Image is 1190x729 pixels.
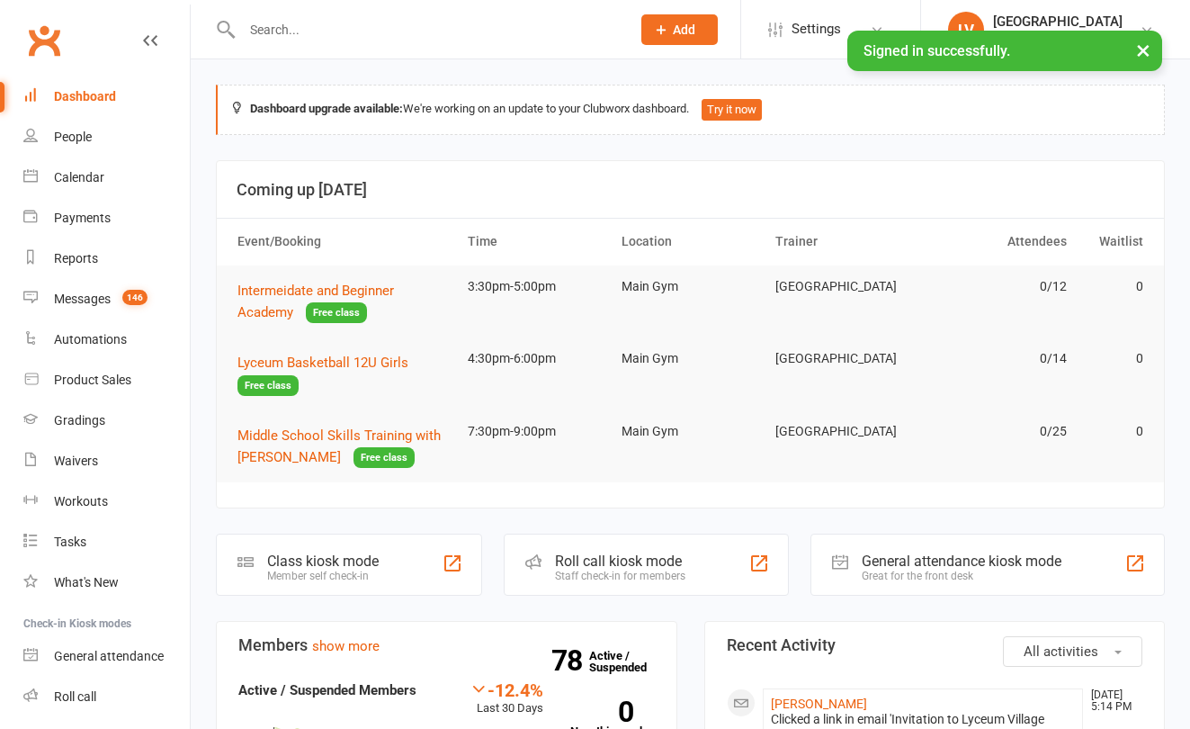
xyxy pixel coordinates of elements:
[993,13,1123,30] div: [GEOGRAPHIC_DATA]
[1003,636,1142,667] button: All activities
[1075,410,1151,453] td: 0
[1075,265,1151,308] td: 0
[470,679,543,718] div: Last 30 Days
[353,447,415,468] span: Free class
[54,373,131,387] div: Product Sales
[23,360,190,400] a: Product Sales
[237,352,452,396] button: Lyceum Basketball 12U GirlsFree class
[23,319,190,360] a: Automations
[54,130,92,144] div: People
[862,553,1061,570] div: General attendance kiosk mode
[1127,31,1159,69] button: ×
[54,413,105,427] div: Gradings
[921,265,1075,308] td: 0/12
[54,211,111,225] div: Payments
[23,522,190,562] a: Tasks
[54,170,104,184] div: Calendar
[54,332,127,346] div: Automations
[551,647,589,674] strong: 78
[589,636,668,687] a: 78Active / Suspended
[767,337,921,380] td: [GEOGRAPHIC_DATA]
[238,636,655,654] h3: Members
[767,219,921,265] th: Trainer
[23,76,190,117] a: Dashboard
[237,181,1144,199] h3: Coming up [DATE]
[460,265,613,308] td: 3:30pm-5:00pm
[555,553,685,570] div: Roll call kiosk mode
[641,14,718,45] button: Add
[23,562,190,603] a: What's New
[237,283,394,320] span: Intermeidate and Beginner Academy
[312,638,380,654] a: show more
[23,636,190,677] a: General attendance kiosk mode
[54,535,86,549] div: Tasks
[460,410,613,453] td: 7:30pm-9:00pm
[727,636,1143,654] h3: Recent Activity
[23,400,190,441] a: Gradings
[1024,643,1098,660] span: All activities
[555,570,685,582] div: Staff check-in for members
[237,17,618,42] input: Search...
[921,337,1075,380] td: 0/14
[54,649,164,663] div: General attendance
[237,427,441,465] span: Middle School Skills Training with [PERSON_NAME]
[250,102,403,115] strong: Dashboard upgrade available:
[23,677,190,717] a: Roll call
[54,89,116,103] div: Dashboard
[771,697,867,711] a: [PERSON_NAME]
[229,219,460,265] th: Event/Booking
[613,337,767,380] td: Main Gym
[702,99,762,121] button: Try it now
[216,85,1165,135] div: We're working on an update to your Clubworx dashboard.
[862,570,1061,582] div: Great for the front desk
[921,219,1075,265] th: Attendees
[122,290,148,305] span: 146
[613,219,767,265] th: Location
[23,441,190,481] a: Waivers
[23,117,190,157] a: People
[948,12,984,48] div: LV
[23,198,190,238] a: Payments
[54,575,119,589] div: What's New
[767,410,921,453] td: [GEOGRAPHIC_DATA]
[993,30,1123,46] div: [GEOGRAPHIC_DATA]
[863,42,1010,59] span: Signed in successfully.
[1082,689,1141,713] time: [DATE] 5:14 PM
[460,219,613,265] th: Time
[22,18,67,63] a: Clubworx
[792,9,841,49] span: Settings
[613,265,767,308] td: Main Gym
[267,553,379,570] div: Class kiosk mode
[673,22,695,37] span: Add
[470,679,543,699] div: -12.4%
[23,481,190,522] a: Workouts
[267,570,379,582] div: Member self check-in
[767,265,921,308] td: [GEOGRAPHIC_DATA]
[238,682,416,698] strong: Active / Suspended Members
[23,157,190,198] a: Calendar
[306,302,367,323] span: Free class
[237,375,299,396] span: Free class
[54,292,111,306] div: Messages
[1075,337,1151,380] td: 0
[54,454,98,468] div: Waivers
[570,698,633,725] strong: 0
[237,355,408,371] span: Lyceum Basketball 12U Girls
[23,238,190,279] a: Reports
[54,494,108,508] div: Workouts
[23,279,190,319] a: Messages 146
[460,337,613,380] td: 4:30pm-6:00pm
[237,425,452,469] button: Middle School Skills Training with [PERSON_NAME]Free class
[613,410,767,453] td: Main Gym
[1075,219,1151,265] th: Waitlist
[921,410,1075,453] td: 0/25
[54,251,98,265] div: Reports
[54,689,96,704] div: Roll call
[237,280,452,324] button: Intermeidate and Beginner AcademyFree class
